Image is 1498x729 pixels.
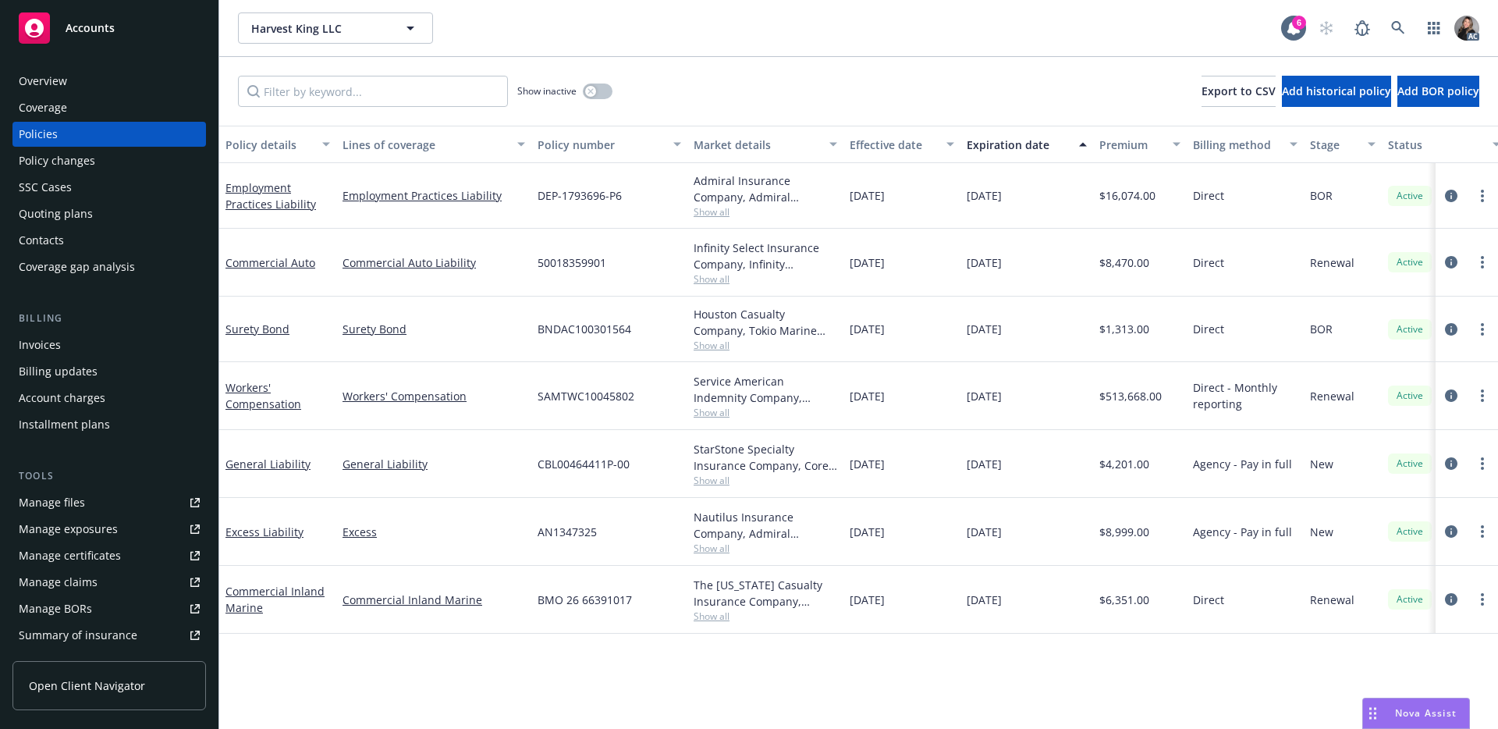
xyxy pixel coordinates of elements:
[1442,386,1461,405] a: circleInformation
[19,570,98,595] div: Manage claims
[1395,706,1457,720] span: Nova Assist
[1292,16,1306,30] div: 6
[225,137,313,153] div: Policy details
[967,524,1002,540] span: [DATE]
[1473,386,1492,405] a: more
[1099,456,1149,472] span: $4,201.00
[19,148,95,173] div: Policy changes
[1099,321,1149,337] span: $1,313.00
[343,456,525,472] a: General Liability
[1310,137,1358,153] div: Stage
[19,95,67,120] div: Coverage
[967,592,1002,608] span: [DATE]
[336,126,531,163] button: Lines of coverage
[1394,255,1425,269] span: Active
[1442,187,1461,205] a: circleInformation
[12,201,206,226] a: Quoting plans
[225,180,316,212] a: Employment Practices Liability
[1202,84,1276,98] span: Export to CSV
[1397,84,1479,98] span: Add BOR policy
[1282,76,1391,107] button: Add historical policy
[850,321,885,337] span: [DATE]
[1304,126,1382,163] button: Stage
[1383,12,1414,44] a: Search
[343,137,508,153] div: Lines of coverage
[19,228,64,253] div: Contacts
[19,412,110,437] div: Installment plans
[12,490,206,515] a: Manage files
[1193,321,1224,337] span: Direct
[1310,321,1333,337] span: BOR
[694,542,837,555] span: Show all
[1310,388,1354,404] span: Renewal
[1397,76,1479,107] button: Add BOR policy
[1442,454,1461,473] a: circleInformation
[1473,522,1492,541] a: more
[19,623,137,648] div: Summary of insurance
[694,373,837,406] div: Service American Indemnity Company, Service American Indemnity Company, Method Insurance
[1454,16,1479,41] img: photo
[850,254,885,271] span: [DATE]
[12,468,206,484] div: Tools
[694,509,837,542] div: Nautilus Insurance Company, Admiral Insurance Group ([PERSON_NAME] Corporation), [GEOGRAPHIC_DATA]
[225,380,301,411] a: Workers' Compensation
[1394,322,1425,336] span: Active
[19,386,105,411] div: Account charges
[967,137,1070,153] div: Expiration date
[1310,592,1354,608] span: Renewal
[1099,254,1149,271] span: $8,470.00
[1394,525,1425,539] span: Active
[538,456,630,472] span: CBL00464411P-00
[694,406,837,419] span: Show all
[12,6,206,50] a: Accounts
[225,322,289,336] a: Surety Bond
[1473,454,1492,473] a: more
[843,126,960,163] button: Effective date
[967,321,1002,337] span: [DATE]
[694,441,837,474] div: StarStone Specialty Insurance Company, Core Specialty, Amwins
[694,240,837,272] div: Infinity Select Insurance Company, Infinity ([PERSON_NAME])
[1193,137,1280,153] div: Billing method
[19,201,93,226] div: Quoting plans
[1442,590,1461,609] a: circleInformation
[538,388,634,404] span: SAMTWC10045802
[12,517,206,542] a: Manage exposures
[1347,12,1378,44] a: Report a Bug
[225,525,304,539] a: Excess Liability
[1394,592,1425,606] span: Active
[1310,524,1333,540] span: New
[12,332,206,357] a: Invoices
[225,255,315,270] a: Commercial Auto
[19,490,85,515] div: Manage files
[12,228,206,253] a: Contacts
[12,95,206,120] a: Coverage
[850,524,885,540] span: [DATE]
[850,592,885,608] span: [DATE]
[12,148,206,173] a: Policy changes
[19,69,67,94] div: Overview
[1363,699,1383,728] div: Drag to move
[1473,590,1492,609] a: more
[694,306,837,339] div: Houston Casualty Company, Tokio Marine HCC
[1310,254,1354,271] span: Renewal
[1442,522,1461,541] a: circleInformation
[12,122,206,147] a: Policies
[1099,524,1149,540] span: $8,999.00
[1282,84,1391,98] span: Add historical policy
[538,321,631,337] span: BNDAC100301564
[19,517,118,542] div: Manage exposures
[1193,187,1224,204] span: Direct
[1388,137,1483,153] div: Status
[538,137,664,153] div: Policy number
[967,254,1002,271] span: [DATE]
[517,84,577,98] span: Show inactive
[694,272,837,286] span: Show all
[343,254,525,271] a: Commercial Auto Liability
[343,321,525,337] a: Surety Bond
[225,584,325,615] a: Commercial Inland Marine
[12,311,206,326] div: Billing
[1442,253,1461,272] a: circleInformation
[538,187,622,204] span: DEP-1793696-P6
[694,339,837,352] span: Show all
[238,76,508,107] input: Filter by keyword...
